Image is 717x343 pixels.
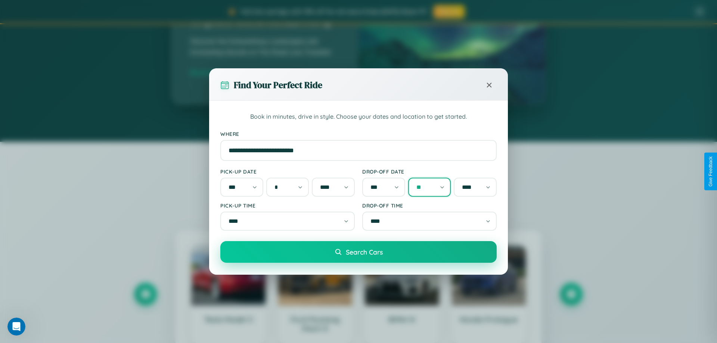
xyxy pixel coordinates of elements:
[220,168,355,175] label: Pick-up Date
[220,202,355,209] label: Pick-up Time
[220,131,497,137] label: Where
[362,168,497,175] label: Drop-off Date
[234,79,322,91] h3: Find Your Perfect Ride
[362,202,497,209] label: Drop-off Time
[220,112,497,122] p: Book in minutes, drive in style. Choose your dates and location to get started.
[346,248,383,256] span: Search Cars
[220,241,497,263] button: Search Cars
